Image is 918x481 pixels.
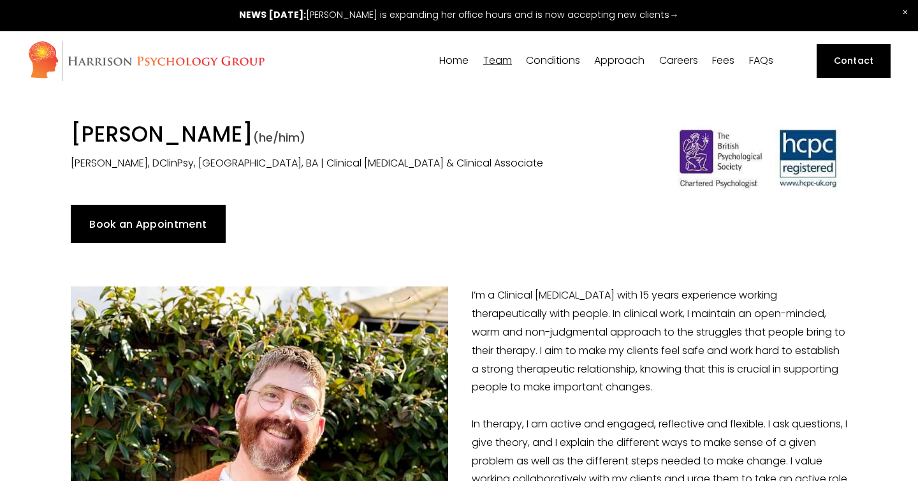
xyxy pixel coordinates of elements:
a: folder dropdown [594,55,645,67]
a: Book an Appointment [71,205,226,243]
a: Careers [659,55,698,67]
span: Approach [594,56,645,66]
span: Conditions [526,56,580,66]
span: (he/him) [253,129,305,145]
h1: [PERSON_NAME] [71,121,648,151]
a: Home [439,55,469,67]
a: Contact [817,44,890,77]
span: Team [483,56,512,66]
img: Harrison Psychology Group [27,40,265,82]
a: folder dropdown [526,55,580,67]
a: Fees [712,55,734,67]
p: [PERSON_NAME], DClinPsy, [GEOGRAPHIC_DATA], BA | Clinical [MEDICAL_DATA] & Clinical Associate [71,154,648,173]
a: FAQs [749,55,773,67]
a: folder dropdown [483,55,512,67]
